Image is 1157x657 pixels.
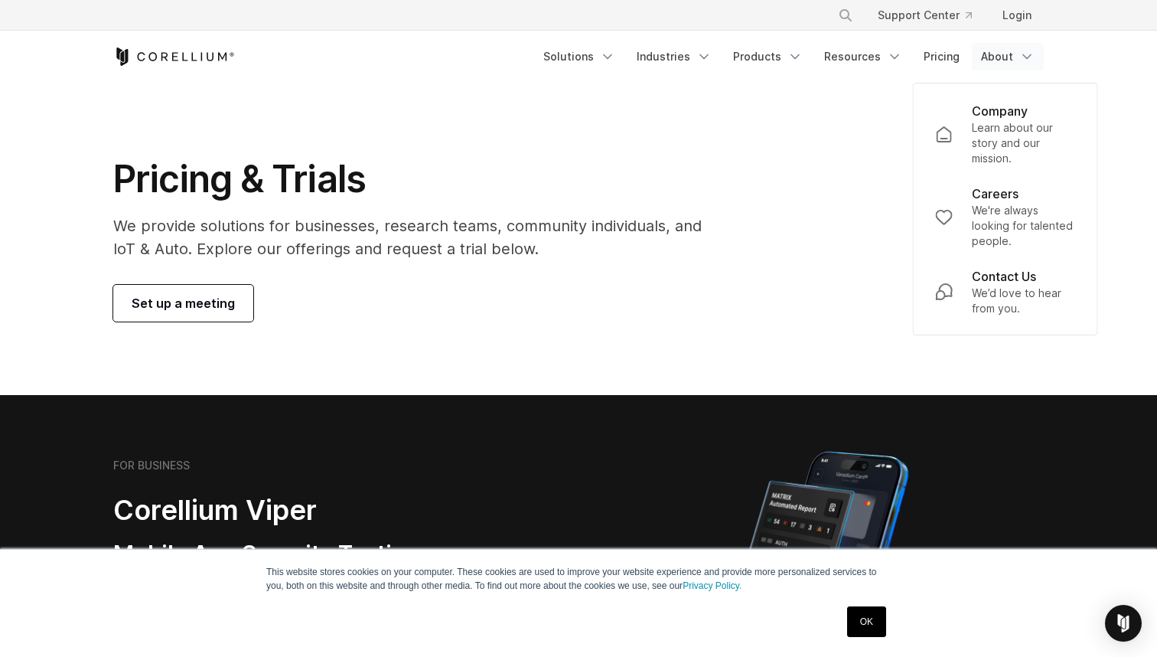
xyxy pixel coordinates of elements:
[820,2,1044,29] div: Navigation Menu
[923,93,1088,175] a: Company Learn about our story and our mission.
[724,43,812,70] a: Products
[113,285,253,322] a: Set up a meeting
[534,43,1044,70] div: Navigation Menu
[972,120,1076,166] p: Learn about our story and our mission.
[972,102,1028,120] p: Company
[972,43,1044,70] a: About
[832,2,859,29] button: Search
[534,43,624,70] a: Solutions
[923,175,1088,258] a: Careers We're always looking for talented people.
[113,156,723,202] h1: Pricing & Trials
[865,2,984,29] a: Support Center
[914,43,969,70] a: Pricing
[266,565,891,593] p: This website stores cookies on your computer. These cookies are used to improve your website expe...
[847,606,886,637] a: OK
[113,493,505,528] h2: Corellium Viper
[972,286,1076,316] p: We’d love to hear from you.
[627,43,721,70] a: Industries
[683,580,741,591] a: Privacy Policy.
[132,294,235,312] span: Set up a meeting
[113,47,235,66] a: Corellium Home
[990,2,1044,29] a: Login
[972,267,1036,286] p: Contact Us
[1105,605,1142,642] div: Open Intercom Messenger
[815,43,911,70] a: Resources
[113,540,505,569] h3: Mobile App Security Testing
[923,258,1088,325] a: Contact Us We’d love to hear from you.
[972,185,1018,203] p: Careers
[972,203,1076,249] p: We're always looking for talented people.
[113,459,190,472] h6: FOR BUSINESS
[113,214,723,260] p: We provide solutions for businesses, research teams, community individuals, and IoT & Auto. Explo...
